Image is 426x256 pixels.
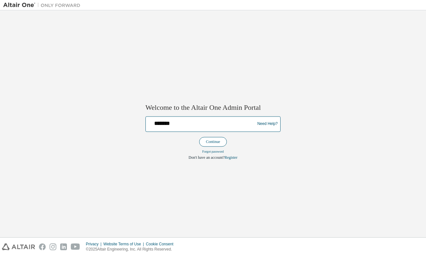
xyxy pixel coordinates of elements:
img: altair_logo.svg [2,243,35,250]
img: Altair One [3,2,84,8]
a: Register [225,155,237,160]
img: youtube.svg [71,243,80,250]
div: Privacy [86,242,103,247]
div: Website Terms of Use [103,242,146,247]
a: Forgot password [202,150,224,153]
span: Don't have an account? [189,155,225,160]
img: instagram.svg [50,243,56,250]
img: linkedin.svg [60,243,67,250]
img: facebook.svg [39,243,46,250]
button: Continue [199,137,227,147]
div: Cookie Consent [146,242,177,247]
p: © 2025 Altair Engineering, Inc. All Rights Reserved. [86,247,177,252]
h2: Welcome to the Altair One Admin Portal [145,103,281,112]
